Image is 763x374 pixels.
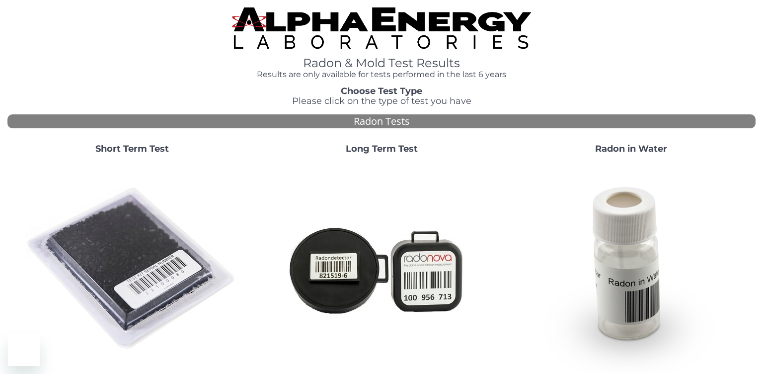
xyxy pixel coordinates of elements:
img: TightCrop.jpg [232,7,531,49]
h4: Results are only available for tests performed in the last 6 years [232,70,531,79]
h1: Radon & Mold Test Results [232,57,531,70]
strong: Choose Test Type [341,86,422,96]
span: Please click on the type of test you have [292,95,471,106]
div: Radon Tests [7,114,756,129]
strong: Radon in Water [595,143,667,154]
iframe: Button to launch messaging window [8,334,40,366]
strong: Long Term Test [346,143,418,154]
strong: Short Term Test [95,143,169,154]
